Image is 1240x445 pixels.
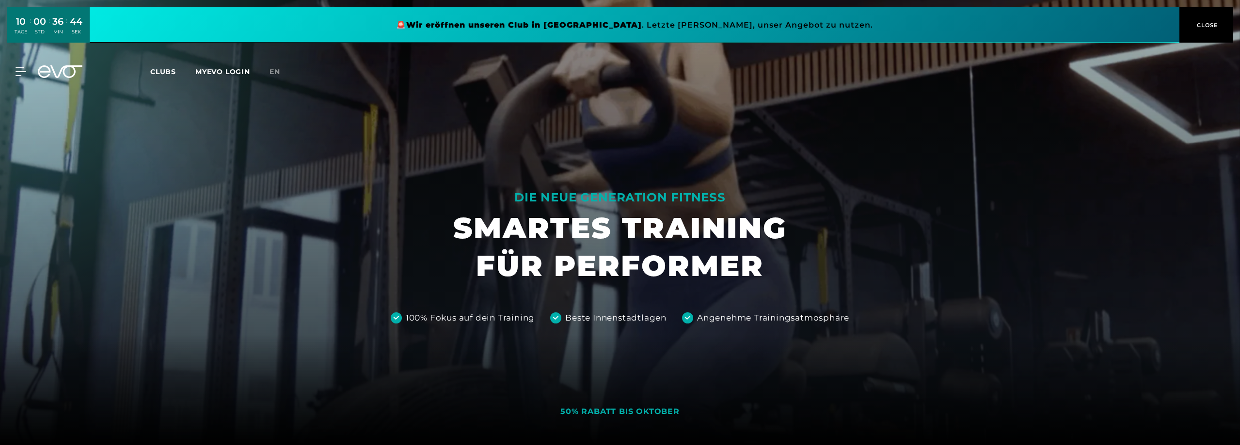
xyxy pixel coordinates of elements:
div: 50% RABATT BIS OKTOBER [560,407,680,417]
div: MIN [52,29,64,35]
a: en [270,66,292,77]
div: SEK [70,29,82,35]
button: CLOSE [1179,7,1233,43]
div: 44 [70,15,82,29]
span: en [270,67,280,76]
div: 100% Fokus auf dein Training [406,312,535,324]
div: 10 [15,15,27,29]
a: Clubs [150,67,195,76]
div: DIE NEUE GENERATION FITNESS [453,190,787,205]
a: MYEVO LOGIN [195,67,250,76]
div: : [48,15,50,41]
h1: SMARTES TRAINING FÜR PERFORMER [453,209,787,285]
div: : [30,15,31,41]
span: CLOSE [1194,21,1218,30]
div: : [66,15,67,41]
div: 00 [33,15,46,29]
div: Beste Innenstadtlagen [565,312,667,324]
span: Clubs [150,67,176,76]
div: TAGE [15,29,27,35]
div: 36 [52,15,64,29]
div: Angenehme Trainingsatmosphäre [697,312,849,324]
div: STD [33,29,46,35]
